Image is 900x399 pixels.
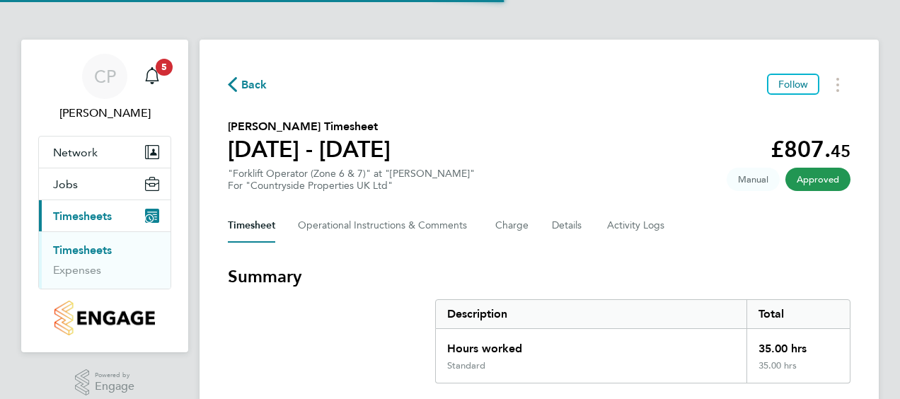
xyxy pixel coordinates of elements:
span: Timesheets [53,209,112,223]
button: Jobs [39,168,171,199]
img: countryside-properties-logo-retina.png [54,301,154,335]
div: 35.00 hrs [746,360,850,383]
button: Charge [495,209,529,243]
span: Back [241,76,267,93]
a: Timesheets [53,243,112,257]
span: CP [94,67,116,86]
h2: [PERSON_NAME] Timesheet [228,118,391,135]
div: For "Countryside Properties UK Ltd" [228,180,475,192]
span: 5 [156,59,173,76]
button: Timesheets [39,200,171,231]
nav: Main navigation [21,40,188,352]
app-decimal: £807. [771,136,850,163]
a: 5 [138,54,166,99]
h1: [DATE] - [DATE] [228,135,391,163]
span: Network [53,146,98,159]
button: Details [552,209,584,243]
button: Timesheet [228,209,275,243]
a: CP[PERSON_NAME] [38,54,171,122]
button: Operational Instructions & Comments [298,209,473,243]
span: Chris Parker [38,105,171,122]
button: Network [39,137,171,168]
div: Hours worked [436,329,746,360]
div: "Forklift Operator (Zone 6 & 7)" at "[PERSON_NAME]" [228,168,475,192]
button: Activity Logs [607,209,667,243]
div: 35.00 hrs [746,329,850,360]
span: This timesheet was manually created. [727,168,780,191]
span: This timesheet has been approved. [785,168,850,191]
span: 45 [831,141,850,161]
span: Jobs [53,178,78,191]
div: Timesheets [39,231,171,289]
span: Powered by [95,369,134,381]
div: Summary [435,299,850,383]
span: Engage [95,381,134,393]
a: Expenses [53,263,101,277]
a: Go to home page [38,301,171,335]
button: Back [228,76,267,93]
div: Description [436,300,746,328]
div: Standard [447,360,485,371]
div: Total [746,300,850,328]
button: Timesheets Menu [825,74,850,96]
button: Follow [767,74,819,95]
a: Powered byEngage [75,369,135,396]
h3: Summary [228,265,850,288]
span: Follow [778,78,808,91]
